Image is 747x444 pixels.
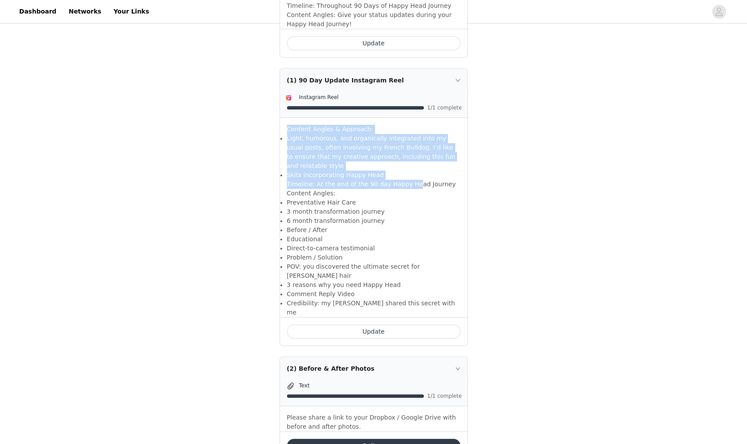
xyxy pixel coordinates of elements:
i: icon: right [455,78,460,83]
button: Update [287,36,460,50]
p: Timeline: Throughout 90 Days of Happy Head Journey [287,1,460,10]
p: Problem / Solution [287,253,460,262]
p: Content Angles: Give your status updates during your Happy Head Journey! [287,10,460,29]
p: Timeline: At the end of the 90 day Happy Head Journey [287,180,460,189]
span: Instagram Reel [299,94,339,100]
i: icon: right [455,366,460,371]
span: 1/1 complete [427,393,462,399]
button: Update [287,324,460,338]
img: Instagram Reels Icon [285,94,292,101]
p: 3 month transformation journey [287,207,460,216]
div: icon: right(2) Before & After Photos [280,357,467,380]
p: Before / After [287,225,460,235]
li: Skits incorporating Happy Head [287,171,460,180]
p: Direct-to-camera testimonial [287,244,460,253]
p: Credibility: my [PERSON_NAME] shared this secret with me [287,299,460,317]
p: 3 reasons why you need Happy Head [287,280,460,290]
p: Please share a link to your Dropbox / Google Drive with before and after photos. [287,413,460,431]
div: icon: right(1) 90 Day Update Instagram Reel [280,68,467,92]
p: Comment Reply Video [287,290,460,299]
p: Content Angles & Approach: [287,125,460,134]
p: 6 month transformation journey [287,216,460,225]
p: Content Angles: [287,189,460,198]
a: Networks [63,2,106,21]
li: Light, humorous, and organically integrated into my usual posts, often involving my French Bulldo... [287,134,460,171]
p: Educational [287,235,460,244]
a: Your Links [108,2,154,21]
p: POV: you discovered the ultimate secret for [PERSON_NAME] hair [287,262,460,280]
a: Dashboard [14,2,61,21]
div: avatar [715,5,723,19]
span: 1/1 complete [427,105,462,110]
span: Text [299,383,310,389]
p: Preventative Hair Care [287,198,460,207]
